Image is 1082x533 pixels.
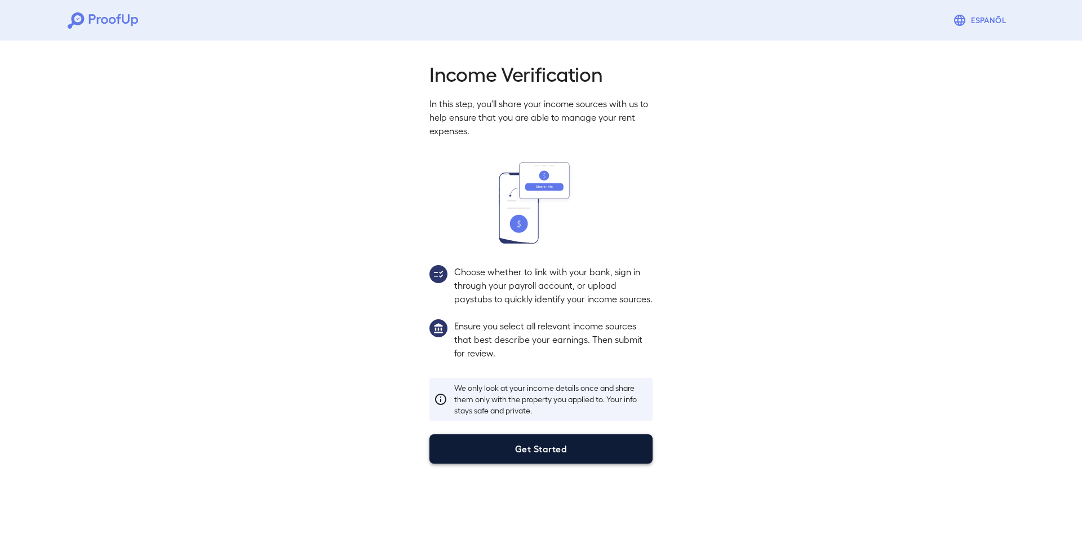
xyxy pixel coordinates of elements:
[454,382,648,416] p: We only look at your income details once and share them only with the property you applied to. Yo...
[429,434,653,464] button: Get Started
[499,162,583,244] img: transfer_money.svg
[948,9,1014,32] button: Espanõl
[454,319,653,360] p: Ensure you select all relevant income sources that best describe your earnings. Then submit for r...
[429,265,447,283] img: group2.svg
[429,97,653,138] p: In this step, you'll share your income sources with us to help ensure that you are able to manage...
[454,265,653,306] p: Choose whether to link with your bank, sign in through your payroll account, or upload paystubs t...
[429,319,447,337] img: group1.svg
[429,61,653,86] h2: Income Verification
